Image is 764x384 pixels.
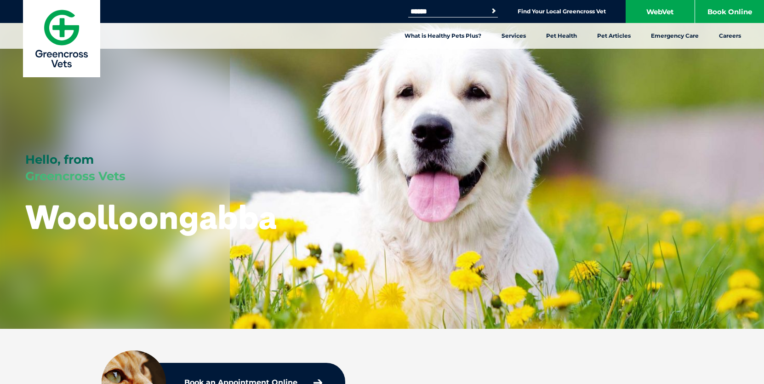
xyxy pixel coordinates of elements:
[518,8,606,15] a: Find Your Local Greencross Vet
[536,23,587,49] a: Pet Health
[25,169,125,183] span: Greencross Vets
[491,23,536,49] a: Services
[489,6,498,16] button: Search
[641,23,709,49] a: Emergency Care
[25,152,94,167] span: Hello, from
[587,23,641,49] a: Pet Articles
[709,23,751,49] a: Careers
[25,199,277,235] h1: Woolloongabba
[394,23,491,49] a: What is Healthy Pets Plus?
